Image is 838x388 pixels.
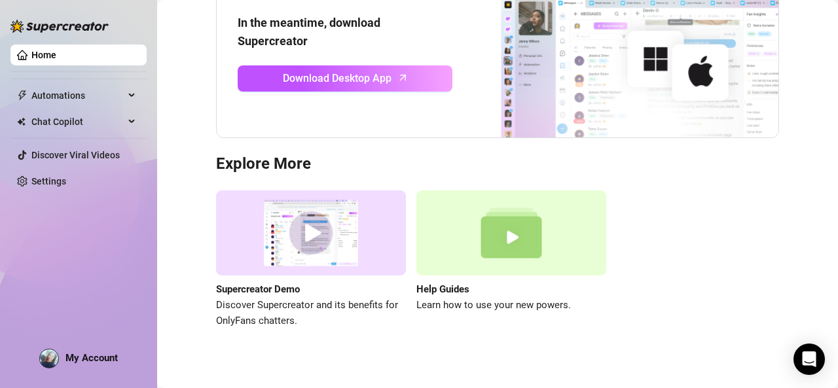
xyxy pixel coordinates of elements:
[31,50,56,60] a: Home
[395,70,410,85] span: arrow-up
[17,117,26,126] img: Chat Copilot
[216,190,406,328] a: Supercreator DemoDiscover Supercreator and its benefits for OnlyFans chatters.
[216,190,406,276] img: supercreator demo
[416,190,606,276] img: help guides
[40,349,58,368] img: ACg8ocIHWXlM0RLBhd0Ytqtd_3uzx9LT4kEdvkbM98yYC5YierYBh8Fm=s96-c
[216,283,300,295] strong: Supercreator Demo
[31,111,124,132] span: Chat Copilot
[238,16,380,48] strong: In the meantime, download Supercreator
[416,283,469,295] strong: Help Guides
[216,154,779,175] h3: Explore More
[793,344,825,375] div: Open Intercom Messenger
[31,85,124,106] span: Automations
[65,352,118,364] span: My Account
[31,150,120,160] a: Discover Viral Videos
[17,90,27,101] span: thunderbolt
[238,65,452,92] a: Download Desktop Apparrow-up
[10,20,109,33] img: logo-BBDzfeDw.svg
[31,176,66,186] a: Settings
[416,190,606,328] a: Help GuidesLearn how to use your new powers.
[283,70,392,86] span: Download Desktop App
[216,298,406,328] span: Discover Supercreator and its benefits for OnlyFans chatters.
[416,298,606,313] span: Learn how to use your new powers.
